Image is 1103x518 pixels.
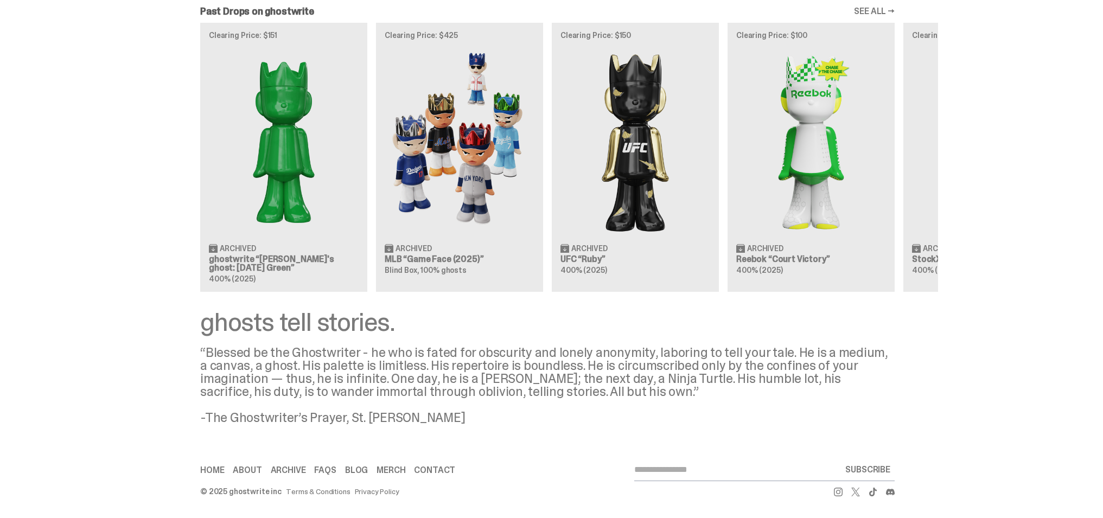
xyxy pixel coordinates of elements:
span: Archived [747,245,783,252]
h3: StockX “Campless” [912,255,1062,264]
a: Privacy Policy [355,488,399,495]
span: Archived [220,245,256,252]
h3: MLB “Game Face (2025)” [385,255,534,264]
a: Clearing Price: $100 Court Victory Archived [728,23,895,292]
p: Clearing Price: $151 [209,31,359,39]
a: Clearing Price: $250 Campless Archived [903,23,1070,292]
a: Contact [414,466,455,475]
p: Clearing Price: $100 [736,31,886,39]
span: 400% (2025) [560,265,607,275]
div: “Blessed be the Ghostwriter - he who is fated for obscurity and lonely anonymity, laboring to tel... [200,346,895,424]
a: Clearing Price: $150 Ruby Archived [552,23,719,292]
img: Campless [912,48,1062,235]
p: Clearing Price: $250 [912,31,1062,39]
a: Terms & Conditions [286,488,350,495]
img: Ruby [560,48,710,235]
p: Clearing Price: $425 [385,31,534,39]
span: Blind Box, [385,265,419,275]
h2: Past Drops on ghostwrite [200,7,314,16]
button: SUBSCRIBE [841,459,895,481]
div: ghosts tell stories. [200,309,895,335]
a: Blog [345,466,368,475]
span: Archived [571,245,608,252]
span: 100% ghosts [420,265,466,275]
a: Archive [271,466,306,475]
span: 400% (2025) [912,265,958,275]
p: Clearing Price: $150 [560,31,710,39]
a: Home [200,466,224,475]
span: 400% (2025) [736,265,782,275]
h3: Reebok “Court Victory” [736,255,886,264]
a: Clearing Price: $425 Game Face (2025) Archived [376,23,543,292]
img: Schrödinger's ghost: Sunday Green [209,48,359,235]
a: About [233,466,262,475]
div: © 2025 ghostwrite inc [200,488,282,495]
a: FAQs [314,466,336,475]
img: Court Victory [736,48,886,235]
h3: UFC “Ruby” [560,255,710,264]
img: Game Face (2025) [385,48,534,235]
a: Merch [377,466,405,475]
span: Archived [396,245,432,252]
a: Clearing Price: $151 Schrödinger's ghost: Sunday Green Archived [200,23,367,292]
span: Archived [923,245,959,252]
span: 400% (2025) [209,274,255,284]
h3: ghostwrite “[PERSON_NAME]'s ghost: [DATE] Green” [209,255,359,272]
a: SEE ALL → [854,7,895,16]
